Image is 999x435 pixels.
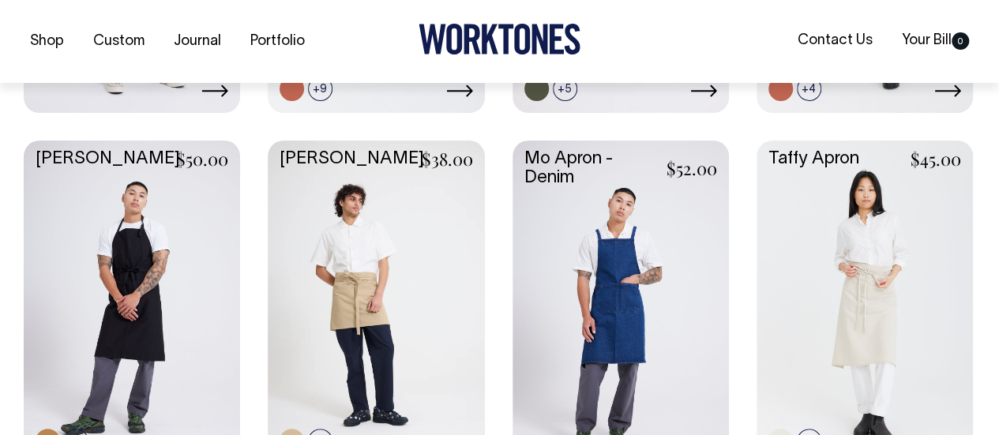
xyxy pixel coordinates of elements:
a: Journal [167,28,227,54]
a: Contact Us [791,28,879,54]
span: +4 [797,77,821,101]
a: Your Bill0 [896,28,975,54]
a: Custom [87,28,151,54]
span: +5 [553,77,577,101]
a: Portfolio [244,28,311,54]
a: Shop [24,28,70,54]
span: 0 [952,32,969,50]
span: +9 [308,77,332,101]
